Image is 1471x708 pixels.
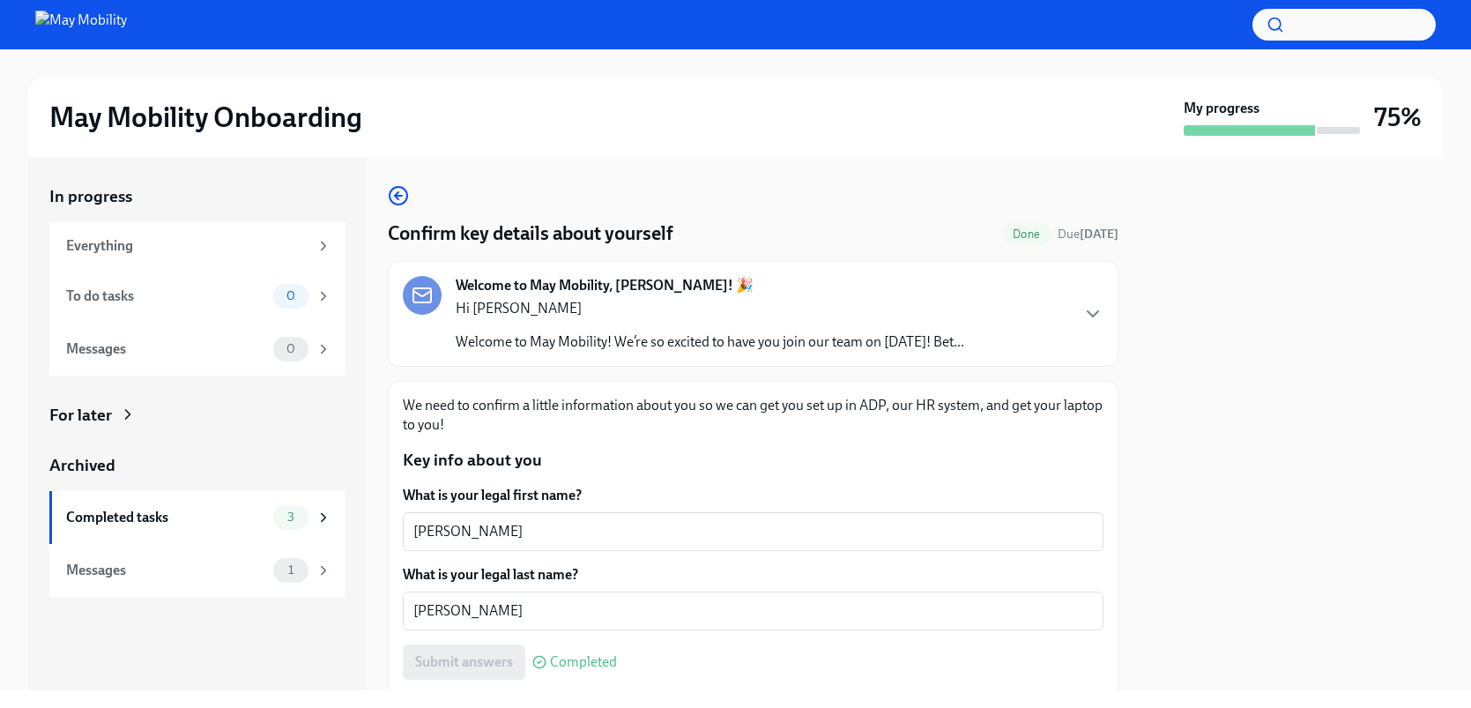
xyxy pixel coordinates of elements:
span: Due [1058,227,1118,242]
a: In progress [49,185,345,208]
img: May Mobility [35,11,127,39]
h4: Confirm key details about yourself [388,220,673,247]
span: 0 [276,289,306,302]
a: Archived [49,454,345,477]
a: Everything [49,222,345,270]
div: Everything [66,236,308,256]
span: 1 [278,563,304,577]
textarea: [PERSON_NAME] [413,521,1093,542]
a: Completed tasks3 [49,491,345,544]
a: Messages1 [49,544,345,597]
p: Hi [PERSON_NAME] [456,299,964,318]
span: 3 [277,511,305,524]
strong: My progress [1184,99,1259,118]
div: Completed tasks [66,508,266,527]
textarea: [PERSON_NAME] [413,600,1093,622]
label: What is your legal first name? [403,486,1103,505]
h2: May Mobility Onboarding [49,100,362,135]
label: What is your legal last name? [403,565,1103,585]
span: Completed [550,655,617,669]
span: August 30th, 2025 08:00 [1058,226,1118,242]
h3: 75% [1374,101,1422,133]
p: Key info about you [403,449,1103,472]
a: To do tasks0 [49,270,345,323]
a: For later [49,404,345,427]
p: Welcome to May Mobility! We’re so excited to have you join our team on [DATE]! Bet... [456,332,964,352]
strong: Welcome to May Mobility, [PERSON_NAME]! 🎉 [456,276,754,295]
span: 0 [276,342,306,355]
strong: [DATE] [1080,227,1118,242]
a: Messages0 [49,323,345,376]
div: For later [49,404,112,427]
div: To do tasks [66,287,266,306]
span: Done [1002,227,1051,241]
p: We need to confirm a little information about you so we can get you set up in ADP, our HR system,... [403,396,1103,435]
div: Messages [66,339,266,359]
div: Messages [66,561,266,580]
